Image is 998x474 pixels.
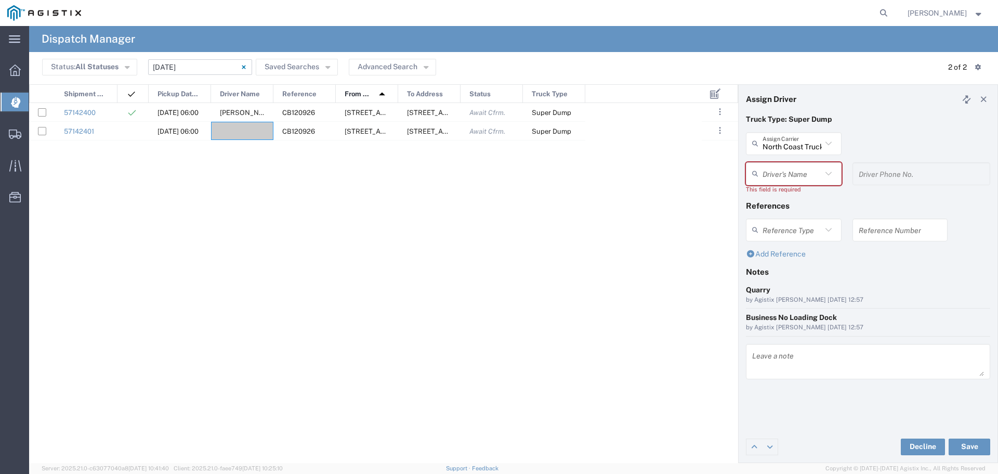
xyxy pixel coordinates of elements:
[532,127,571,135] span: Super Dump
[746,439,762,455] a: Edit previous row
[469,85,491,104] span: Status
[746,94,796,104] h4: Assign Driver
[901,439,945,455] button: Decline
[719,106,721,118] span: . . .
[174,465,283,471] span: Client: 2025.21.0-faee749
[469,127,505,135] span: Await Cfrm.
[126,89,137,99] img: icon
[7,5,81,21] img: logo
[157,127,199,135] span: 10/16/2025, 06:00
[713,105,727,119] button: ...
[220,109,276,117] span: Robert Maciel
[746,285,990,296] div: Quarry
[746,201,990,210] h4: References
[282,85,317,104] span: Reference
[719,124,721,137] span: . . .
[42,465,169,471] span: Server: 2025.21.0-c63077040a8
[349,59,436,75] button: Advanced Search
[746,296,990,305] div: by Agistix [PERSON_NAME] [DATE] 12:57
[374,86,390,103] img: arrow-dropup.svg
[908,7,967,19] span: Lorretta Ayala
[42,59,137,75] button: Status:All Statuses
[472,465,498,471] a: Feedback
[157,85,200,104] span: Pickup Date and Time
[282,109,315,117] span: CB120926
[907,7,984,19] button: [PERSON_NAME]
[446,465,472,471] a: Support
[128,465,169,471] span: [DATE] 10:41:40
[42,26,135,52] h4: Dispatch Manager
[157,109,199,117] span: 10/16/2025, 06:00
[746,267,990,276] h4: Notes
[64,127,94,135] a: 57142401
[220,85,260,104] span: Driver Name
[532,85,568,104] span: Truck Type
[762,439,778,455] a: Edit next row
[345,85,370,104] span: From Address
[75,62,119,71] span: All Statuses
[256,59,338,75] button: Saved Searches
[746,250,806,258] a: Add Reference
[746,185,842,194] div: This field is required
[407,109,510,117] span: 1771 Live Oak Blvd, Yuba City, California, 95991, United States
[64,85,106,104] span: Shipment No.
[949,439,990,455] button: Save
[345,127,448,135] span: 4711 Hammonton Rd, Marysville, California, 95901, United States
[746,114,990,125] p: Truck Type: Super Dump
[825,464,986,473] span: Copyright © [DATE]-[DATE] Agistix Inc., All Rights Reserved
[407,127,510,135] span: 1771 Live Oak Blvd, Yuba City, California, 95991, United States
[948,62,967,73] div: 2 of 2
[345,109,448,117] span: 4711 Hammonton Rd, Marysville, California, 95901, United States
[242,465,283,471] span: [DATE] 10:25:10
[64,109,96,117] a: 57142400
[282,127,315,135] span: CB120926
[407,85,443,104] span: To Address
[746,323,990,332] div: by Agistix [PERSON_NAME] [DATE] 12:57
[532,109,571,117] span: Super Dump
[713,123,727,138] button: ...
[746,312,990,323] div: Business No Loading Dock
[469,109,505,117] span: Await Cfrm.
